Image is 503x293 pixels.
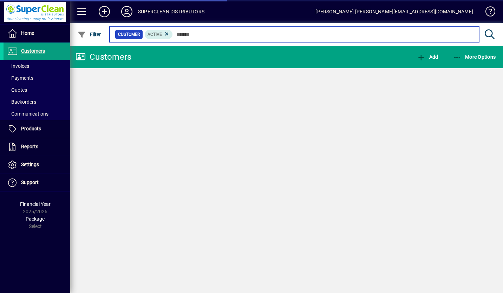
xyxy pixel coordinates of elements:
[76,28,103,41] button: Filter
[480,1,494,24] a: Knowledge Base
[138,6,204,17] div: SUPERCLEAN DISTRIBUTORS
[21,30,34,36] span: Home
[453,54,496,60] span: More Options
[4,174,70,191] a: Support
[116,5,138,18] button: Profile
[315,6,473,17] div: [PERSON_NAME] [PERSON_NAME][EMAIL_ADDRESS][DOMAIN_NAME]
[4,120,70,138] a: Products
[4,72,70,84] a: Payments
[148,32,162,37] span: Active
[21,144,38,149] span: Reports
[20,201,51,207] span: Financial Year
[4,25,70,42] a: Home
[417,54,438,60] span: Add
[4,96,70,108] a: Backorders
[21,126,41,131] span: Products
[21,180,39,185] span: Support
[78,32,101,37] span: Filter
[7,111,48,117] span: Communications
[4,60,70,72] a: Invoices
[415,51,440,63] button: Add
[93,5,116,18] button: Add
[7,99,36,105] span: Backorders
[4,108,70,120] a: Communications
[21,162,39,167] span: Settings
[7,87,27,93] span: Quotes
[118,31,140,38] span: Customer
[4,156,70,174] a: Settings
[145,30,173,39] mat-chip: Activation Status: Active
[451,51,498,63] button: More Options
[21,48,45,54] span: Customers
[4,138,70,156] a: Reports
[7,63,29,69] span: Invoices
[4,84,70,96] a: Quotes
[7,75,33,81] span: Payments
[26,216,45,222] span: Package
[76,51,131,63] div: Customers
